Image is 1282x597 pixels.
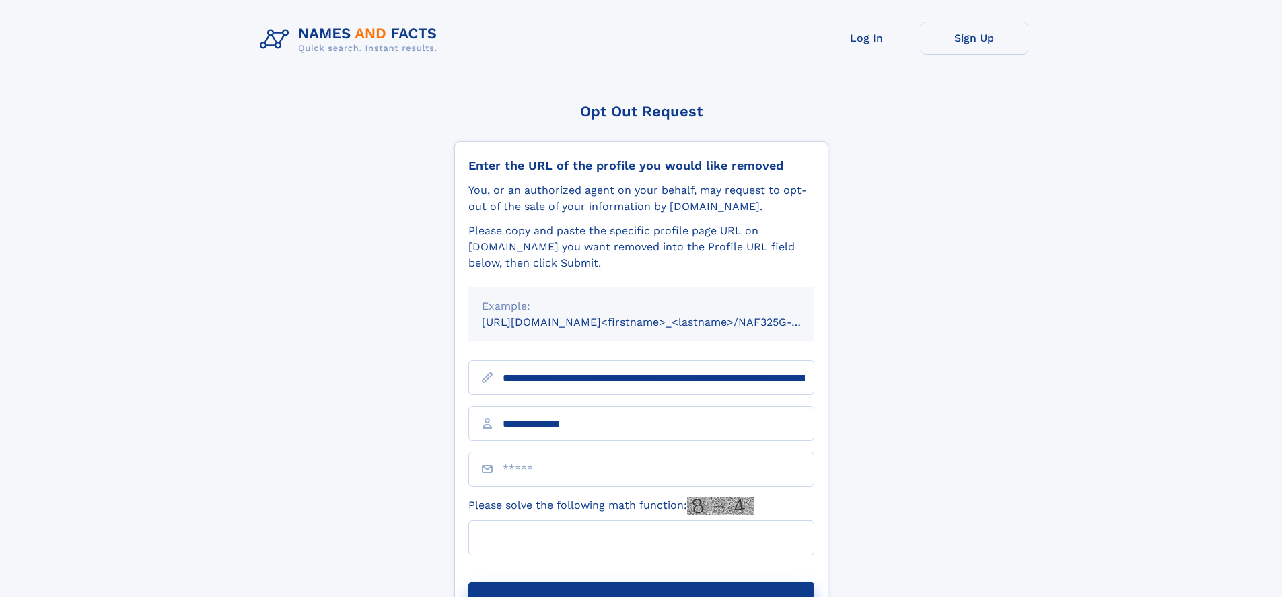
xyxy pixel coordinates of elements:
div: Enter the URL of the profile you would like removed [468,158,814,173]
div: Opt Out Request [454,103,828,120]
label: Please solve the following math function: [468,497,754,515]
div: Example: [482,298,801,314]
img: Logo Names and Facts [254,22,448,58]
div: Please copy and paste the specific profile page URL on [DOMAIN_NAME] you want removed into the Pr... [468,223,814,271]
a: Log In [813,22,921,55]
small: [URL][DOMAIN_NAME]<firstname>_<lastname>/NAF325G-xxxxxxxx [482,316,840,328]
div: You, or an authorized agent on your behalf, may request to opt-out of the sale of your informatio... [468,182,814,215]
a: Sign Up [921,22,1028,55]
